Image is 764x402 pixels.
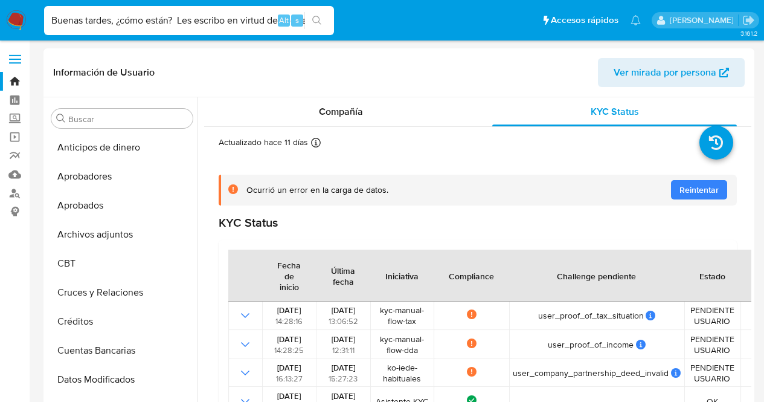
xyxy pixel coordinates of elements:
button: Archivos adjuntos [47,220,197,249]
button: Cruces y Relaciones [47,278,197,307]
button: Aprobados [47,191,197,220]
h1: Información de Usuario [53,66,155,79]
button: CBT [47,249,197,278]
button: Buscar [56,114,66,123]
span: Compañía [319,105,363,118]
input: Buscar [68,114,188,125]
a: Salir [742,14,755,27]
a: Notificaciones [631,15,641,25]
span: s [295,15,299,26]
input: Buscar usuario o caso... [44,13,334,28]
button: Cuentas Bancarias [47,336,197,365]
button: Anticipos de dinero [47,133,197,162]
button: Datos Modificados [47,365,197,394]
button: search-icon [304,12,329,29]
span: Accesos rápidos [551,14,618,27]
span: KYC Status [591,105,639,118]
button: Aprobadores [47,162,197,191]
p: agostina.bazzano@mercadolibre.com [670,15,738,26]
p: Actualizado hace 11 días [219,137,308,148]
button: Ver mirada por persona [598,58,745,87]
button: Créditos [47,307,197,336]
span: Alt [279,15,289,26]
span: Ver mirada por persona [614,58,716,87]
